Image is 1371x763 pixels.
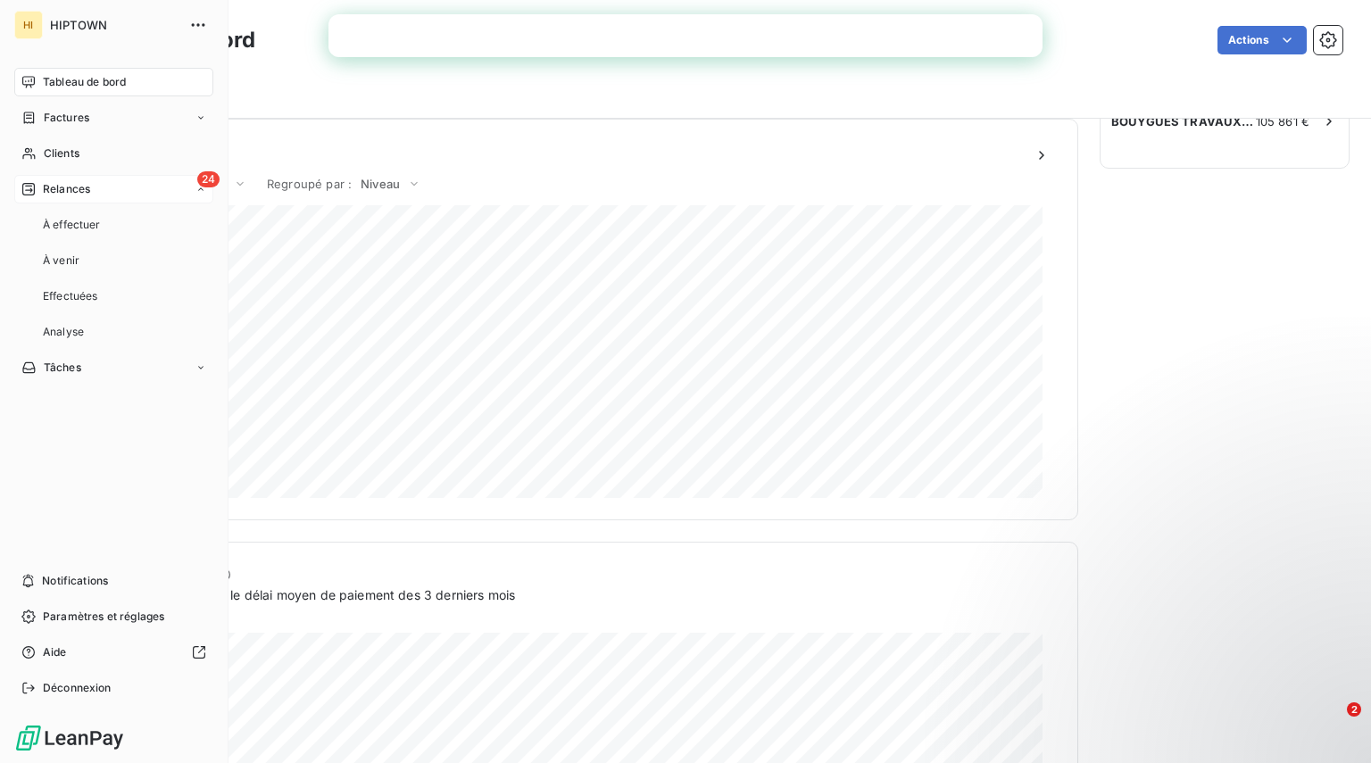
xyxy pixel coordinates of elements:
span: Niveau [361,177,400,191]
span: À effectuer [43,217,101,233]
span: Effectuées [43,288,98,304]
span: Tâches [44,360,81,376]
span: HIPTOWN [50,18,179,32]
span: Relances [43,181,90,197]
span: Regroupé par : [267,177,352,191]
a: Aide [14,638,213,667]
span: Factures [44,110,89,126]
span: 24 [197,171,220,187]
span: À venir [43,253,79,269]
span: Paramètres et réglages [43,609,164,625]
span: 105 861 € [1256,114,1309,129]
span: 2 [1347,702,1361,717]
span: Aide [43,644,67,660]
span: Déconnexion [43,680,112,696]
iframe: Intercom live chat bannière [328,14,1043,57]
div: HI [14,11,43,39]
span: Analyse [43,324,84,340]
span: Notifications [42,573,108,589]
button: Actions [1217,26,1307,54]
span: Prévisionnel basé sur le délai moyen de paiement des 3 derniers mois [101,585,515,604]
img: Logo LeanPay [14,724,125,752]
span: Tableau de bord [43,74,126,90]
span: BOUYGUES TRAVAUX PUBLICS [1111,114,1256,129]
span: Clients [44,145,79,162]
iframe: Intercom notifications message [1014,590,1371,715]
iframe: Intercom live chat [1310,702,1353,745]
